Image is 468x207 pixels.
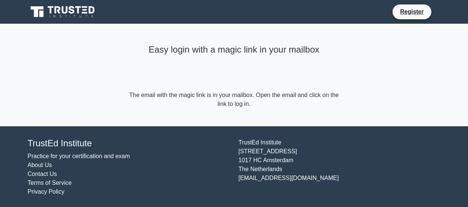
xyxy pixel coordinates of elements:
[28,138,230,149] h4: TrustEd Institute
[28,180,72,186] a: Terms of Service
[128,44,341,55] h4: Easy login with a magic link in your mailbox
[28,153,130,159] a: Practice for your certification and exam
[28,162,52,168] a: About Us
[28,171,57,177] a: Contact Us
[234,138,445,196] div: TrustEd Institute [STREET_ADDRESS] 1017 HC Amsterdam The Netherlands [EMAIL_ADDRESS][DOMAIN_NAME]
[28,188,65,195] a: Privacy Policy
[128,91,341,108] form: The email with the magic link is in your mailbox. Open the email and click on the link to log in.
[395,7,428,16] a: Register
